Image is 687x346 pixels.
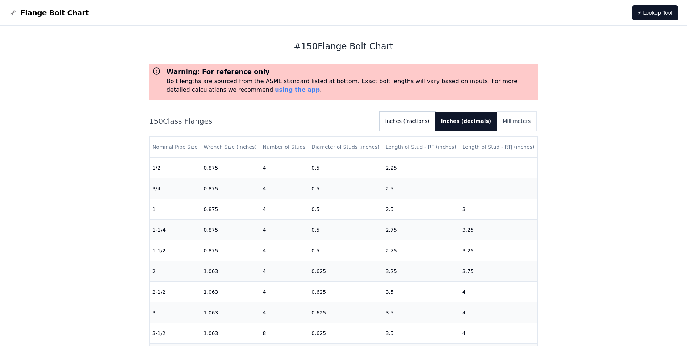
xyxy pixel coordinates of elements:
td: 4 [460,323,538,343]
td: 2.5 [383,178,460,199]
th: Nominal Pipe Size [150,137,201,157]
td: 2.5 [383,199,460,219]
td: 2.75 [383,219,460,240]
th: Length of Stud - RF (inches) [383,137,460,157]
img: Flange Bolt Chart Logo [9,8,17,17]
td: 0.5 [309,199,383,219]
td: 2.25 [383,157,460,178]
td: 1 [150,199,201,219]
td: 1.063 [201,261,260,281]
th: Diameter of Studs (inches) [309,137,383,157]
td: 3.5 [383,281,460,302]
td: 0.5 [309,240,383,261]
td: 0.875 [201,240,260,261]
td: 3.5 [383,302,460,323]
td: 0.625 [309,323,383,343]
button: Inches (decimals) [435,112,497,131]
td: 0.875 [201,199,260,219]
td: 3.25 [460,219,538,240]
span: Flange Bolt Chart [20,8,89,18]
th: Wrench Size (inches) [201,137,260,157]
td: 0.625 [309,302,383,323]
td: 0.625 [309,281,383,302]
td: 0.875 [201,219,260,240]
td: 4 [260,281,309,302]
td: 1-1/4 [150,219,201,240]
td: 1.063 [201,302,260,323]
td: 4 [260,219,309,240]
td: 2.75 [383,240,460,261]
td: 4 [260,302,309,323]
td: 0.875 [201,178,260,199]
button: Millimeters [497,112,536,131]
td: 8 [260,323,309,343]
td: 4 [260,199,309,219]
td: 2-1/2 [150,281,201,302]
td: 4 [260,178,309,199]
td: 3/4 [150,178,201,199]
h1: # 150 Flange Bolt Chart [149,41,538,52]
a: using the app [275,86,320,93]
td: 1.063 [201,281,260,302]
h2: 150 Class Flanges [149,116,374,126]
td: 2 [150,261,201,281]
td: 3.75 [460,261,538,281]
a: Flange Bolt Chart LogoFlange Bolt Chart [9,8,89,18]
td: 1/2 [150,157,201,178]
td: 4 [460,302,538,323]
td: 0.625 [309,261,383,281]
td: 3-1/2 [150,323,201,343]
td: 4 [260,240,309,261]
td: 3 [460,199,538,219]
button: Inches (fractions) [380,112,435,131]
td: 0.875 [201,157,260,178]
td: 4 [260,261,309,281]
p: Bolt lengths are sourced from the ASME standard listed at bottom. Exact bolt lengths will vary ba... [167,77,535,94]
td: 0.5 [309,178,383,199]
td: 3.25 [383,261,460,281]
h3: Warning: For reference only [167,67,535,77]
td: 3.25 [460,240,538,261]
td: 3.5 [383,323,460,343]
td: 4 [460,281,538,302]
td: 1.063 [201,323,260,343]
a: ⚡ Lookup Tool [632,5,678,20]
th: Length of Stud - RTJ (inches) [460,137,538,157]
td: 1-1/2 [150,240,201,261]
td: 0.5 [309,157,383,178]
th: Number of Studs [260,137,309,157]
td: 0.5 [309,219,383,240]
td: 4 [260,157,309,178]
td: 3 [150,302,201,323]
